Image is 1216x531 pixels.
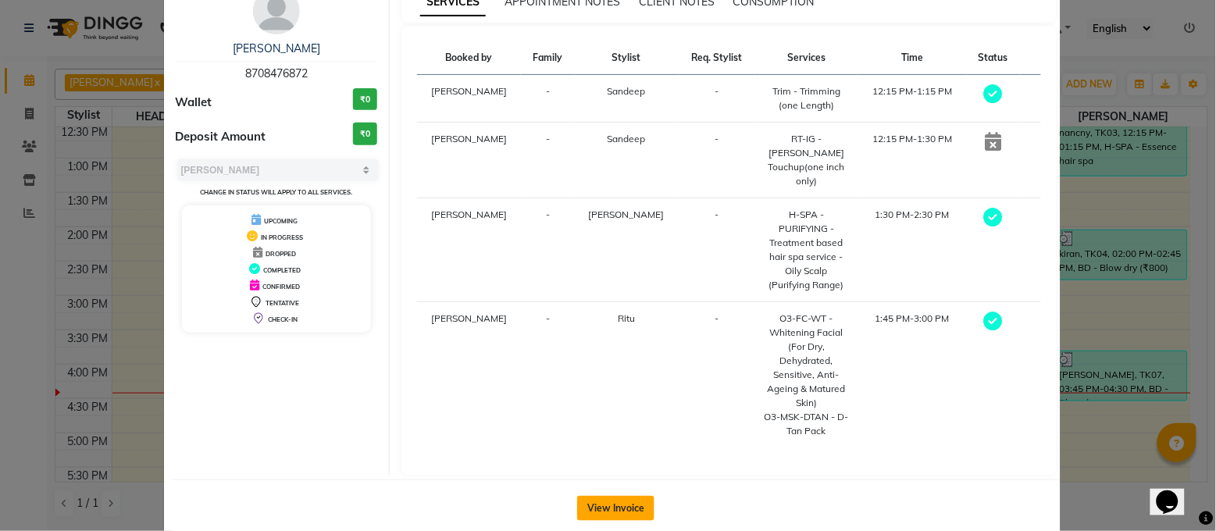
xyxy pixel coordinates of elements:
span: Deposit Amount [176,128,266,146]
th: Services [755,41,858,75]
td: - [521,123,574,198]
span: Wallet [176,94,212,112]
td: - [679,75,755,123]
td: 1:30 PM-2:30 PM [858,198,967,302]
th: Time [858,41,967,75]
td: [PERSON_NAME] [417,302,521,448]
td: 12:15 PM-1:15 PM [858,75,967,123]
a: [PERSON_NAME] [233,41,320,55]
h3: ₹0 [353,88,377,111]
div: RT-IG - [PERSON_NAME] Touchup(one inch only) [765,132,849,188]
span: Sandeep [608,133,646,144]
span: DROPPED [266,250,296,258]
td: - [521,198,574,302]
td: [PERSON_NAME] [417,75,521,123]
span: [PERSON_NAME] [589,208,665,220]
button: View Invoice [577,496,654,521]
td: - [679,302,755,448]
td: 1:45 PM-3:00 PM [858,302,967,448]
th: Family [521,41,574,75]
div: H-SPA - PURIFYING - Treatment based hair spa service - Oily Scalp (Purifying Range) [765,208,849,292]
th: Stylist [575,41,679,75]
h3: ₹0 [353,123,377,145]
td: - [679,198,755,302]
iframe: chat widget [1150,469,1200,515]
td: - [679,123,755,198]
span: CHECK-IN [268,315,298,323]
td: 12:15 PM-1:30 PM [858,123,967,198]
th: Status [967,41,1020,75]
span: IN PROGRESS [261,233,303,241]
div: Trim - Trimming (one Length) [765,84,849,112]
span: TENTATIVE [266,299,299,307]
span: 8708476872 [245,66,308,80]
th: Booked by [417,41,521,75]
div: O3-FC-WT - Whitening Facial (For Dry, Dehydrated, Sensitive, Anti-Ageing & Matured Skin) [765,312,849,410]
td: [PERSON_NAME] [417,123,521,198]
td: - [521,75,574,123]
td: [PERSON_NAME] [417,198,521,302]
td: - [521,302,574,448]
span: UPCOMING [264,217,298,225]
th: Req. Stylist [679,41,755,75]
span: CONFIRMED [262,283,300,290]
div: O3-MSK-DTAN - D-Tan Pack [765,410,849,438]
small: Change in status will apply to all services. [200,188,352,196]
span: Sandeep [608,85,646,97]
span: Ritu [618,312,635,324]
span: COMPLETED [263,266,301,274]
